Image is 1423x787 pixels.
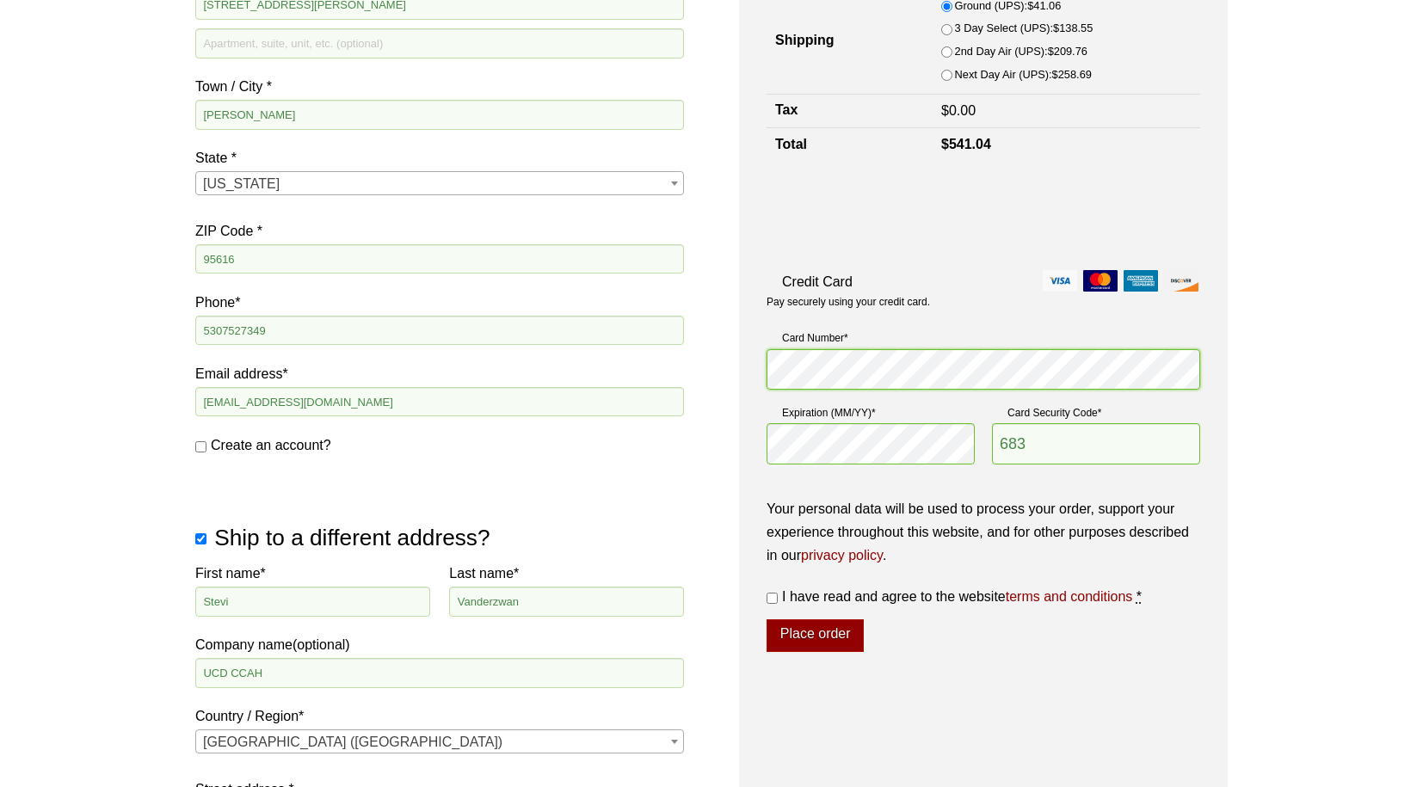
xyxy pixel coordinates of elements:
[1124,270,1158,292] img: amex
[214,525,490,550] span: Ship to a different address?
[941,103,949,118] span: $
[449,562,684,585] label: Last name
[195,171,684,195] span: State
[195,704,684,728] label: Country / Region
[992,404,1200,421] label: Card Security Code
[955,65,1092,84] label: Next Day Air (UPS):
[767,270,1200,293] label: Credit Card
[767,497,1200,568] p: Your personal data will be used to process your order, support your experience throughout this we...
[195,291,684,314] label: Phone
[195,362,684,385] label: Email address
[1048,45,1087,58] bdi: 209.76
[767,94,933,127] th: Tax
[992,423,1200,464] input: CSC
[767,593,778,604] input: I have read and agree to the websiteterms and conditions *
[941,103,976,118] bdi: 0.00
[955,42,1087,61] label: 2nd Day Air (UPS):
[767,619,864,652] button: Place order
[1006,589,1133,604] a: terms and conditions
[1052,68,1058,81] span: $
[767,323,1200,479] fieldset: Payment Info
[195,146,684,169] label: State
[1048,45,1054,58] span: $
[1053,22,1093,34] bdi: 138.55
[195,75,684,98] label: Town / City
[293,637,350,652] span: (optional)
[195,219,684,243] label: ZIP Code
[211,438,331,452] span: Create an account?
[767,128,933,162] th: Total
[1043,270,1077,292] img: visa
[1164,270,1198,292] img: discover
[1137,589,1142,604] abbr: required
[1053,22,1059,34] span: $
[767,295,1200,310] p: Pay securely using your credit card.
[941,137,949,151] span: $
[195,533,206,544] input: Ship to a different address?
[1052,68,1092,81] bdi: 258.69
[767,404,975,421] label: Expiration (MM/YY)
[196,172,683,196] span: California
[782,589,1132,604] span: I have read and agree to the website
[801,548,883,563] a: privacy policy
[195,562,684,656] label: Company name
[941,137,991,151] bdi: 541.04
[955,19,1093,38] label: 3 Day Select (UPS):
[1083,270,1118,292] img: mastercard
[767,179,1028,246] iframe: reCAPTCHA
[196,730,683,754] span: United States (US)
[195,28,684,58] input: Apartment, suite, unit, etc. (optional)
[195,562,430,585] label: First name
[195,441,206,452] input: Create an account?
[767,329,1200,347] label: Card Number
[195,729,684,753] span: Country / Region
